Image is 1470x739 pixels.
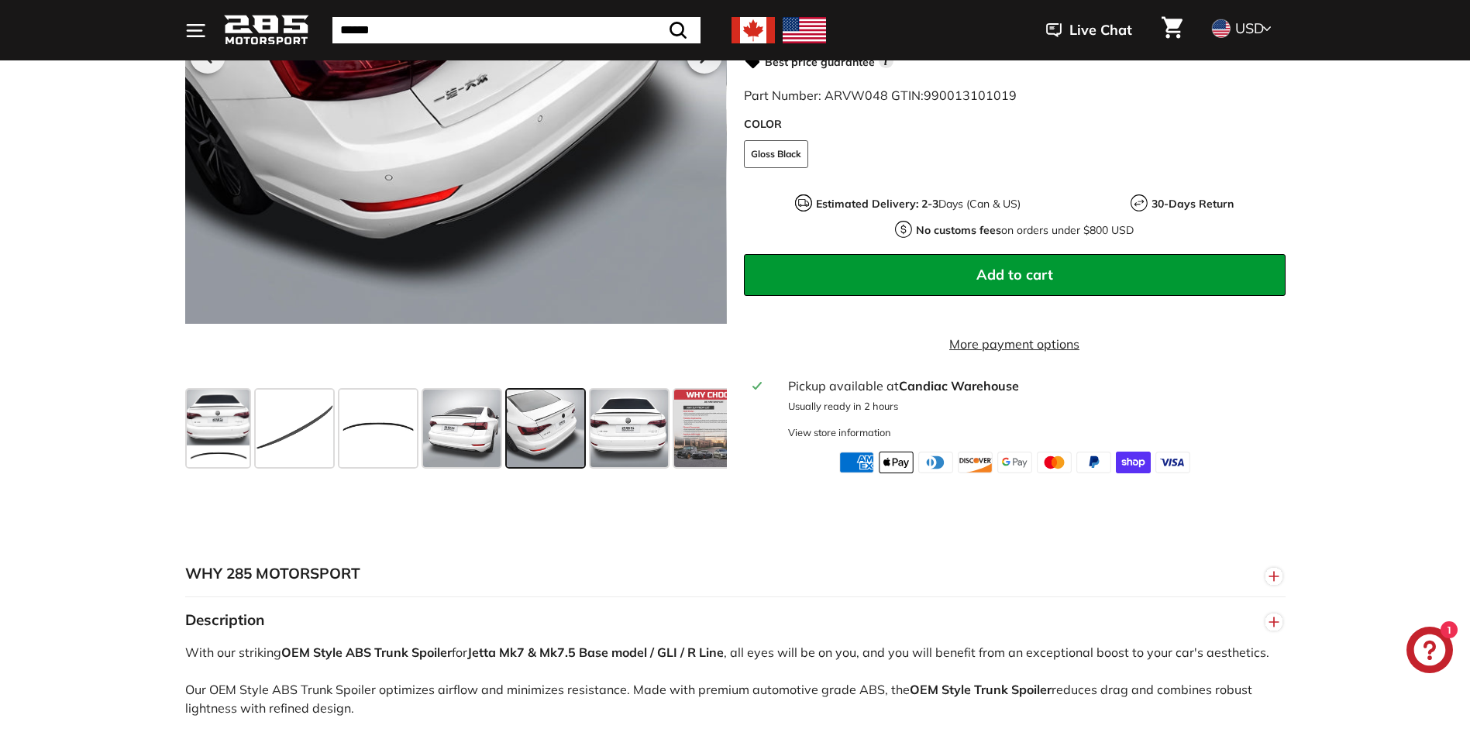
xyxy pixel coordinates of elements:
[879,53,893,68] span: i
[1116,452,1151,473] img: shopify_pay
[958,452,993,473] img: discover
[1155,452,1190,473] img: visa
[924,88,1017,103] span: 990013101019
[744,88,1017,103] span: Part Number: ARVW048 GTIN:
[816,196,1021,212] p: Days (Can & US)
[744,254,1286,296] button: Add to cart
[910,682,971,697] strong: OEM Style
[1037,452,1072,473] img: master
[916,223,1001,237] strong: No customs fees
[1152,4,1192,57] a: Cart
[374,644,452,660] strong: Trunk Spoiler
[974,682,1052,697] strong: Trunk Spoiler
[346,644,371,660] strong: ABS
[879,452,914,473] img: apple_pay
[916,222,1134,239] p: on orders under $800 USD
[1235,19,1264,37] span: USD
[997,452,1032,473] img: google_pay
[224,12,309,49] img: Logo_285_Motorsport_areodynamics_components
[467,644,724,660] strong: Jetta Mk7 & Mk7.5 Base model / GLI / R Line
[1152,197,1234,211] strong: 30-Days Return
[816,197,938,211] strong: Estimated Delivery: 2-3
[788,376,1275,395] div: Pickup available at
[1076,452,1111,473] img: paypal
[1069,20,1132,40] span: Live Chat
[899,378,1019,394] strong: Candiac Warehouse
[1026,11,1152,50] button: Live Chat
[918,452,953,473] img: diners_club
[332,17,701,43] input: Search
[744,116,1286,132] label: COLOR
[185,551,1286,597] button: WHY 285 MOTORSPORT
[185,597,1286,644] button: Description
[976,266,1053,284] span: Add to cart
[281,644,343,660] strong: OEM Style
[788,425,891,440] div: View store information
[839,452,874,473] img: american_express
[788,399,1275,414] p: Usually ready in 2 hours
[744,335,1286,353] a: More payment options
[765,55,875,69] strong: Best price guarantee
[1402,627,1458,677] inbox-online-store-chat: Shopify online store chat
